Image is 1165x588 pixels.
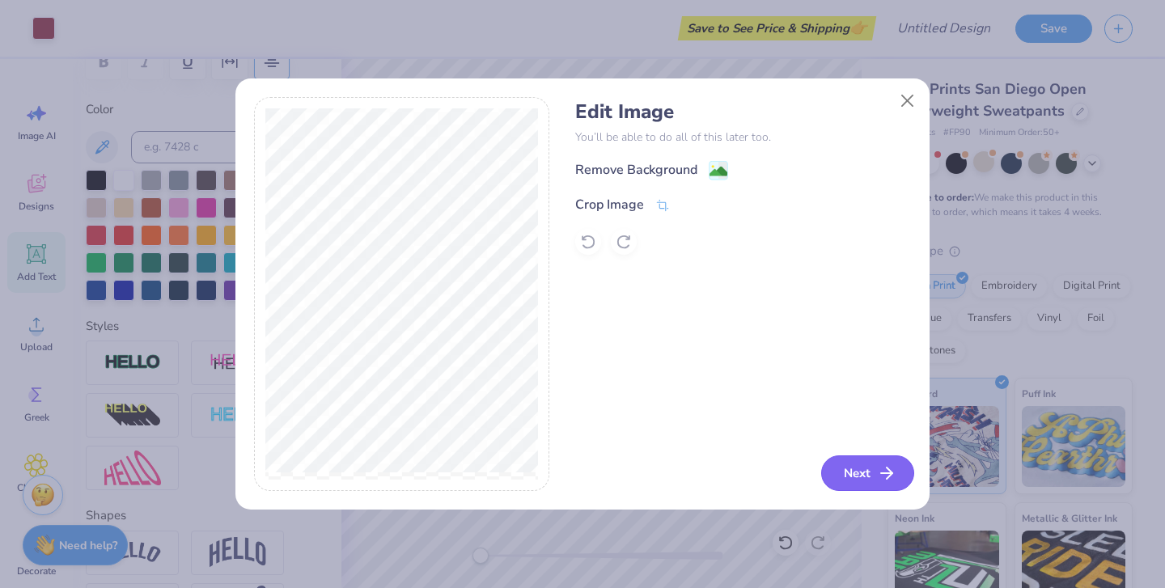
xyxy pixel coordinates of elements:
[575,195,644,214] div: Crop Image
[892,86,923,116] button: Close
[575,100,911,124] h4: Edit Image
[575,160,697,180] div: Remove Background
[821,455,914,491] button: Next
[575,129,911,146] p: You’ll be able to do all of this later too.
